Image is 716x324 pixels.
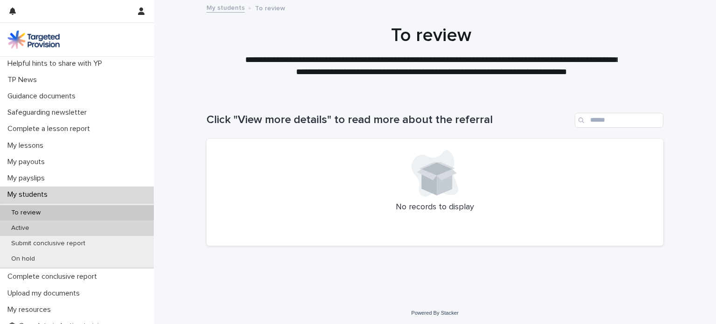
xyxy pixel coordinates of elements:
p: Active [4,224,37,232]
p: My resources [4,305,58,314]
p: My students [4,190,55,199]
p: Upload my documents [4,289,87,298]
p: Guidance documents [4,92,83,101]
p: On hold [4,255,42,263]
img: M5nRWzHhSzIhMunXDL62 [7,30,60,49]
p: My payslips [4,174,52,183]
a: My students [207,2,245,13]
h1: To review [203,24,660,47]
p: My payouts [4,158,52,166]
p: TP News [4,76,44,84]
p: No records to display [218,202,652,213]
p: Safeguarding newsletter [4,108,94,117]
input: Search [575,113,663,128]
p: To review [4,209,48,217]
p: Submit conclusive report [4,240,93,248]
p: Complete conclusive report [4,272,104,281]
p: Helpful hints to share with YP [4,59,110,68]
h1: Click "View more details" to read more about the referral [207,113,571,127]
p: Complete a lesson report [4,124,97,133]
a: Powered By Stacker [411,310,458,316]
p: My lessons [4,141,51,150]
p: To review [255,2,285,13]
